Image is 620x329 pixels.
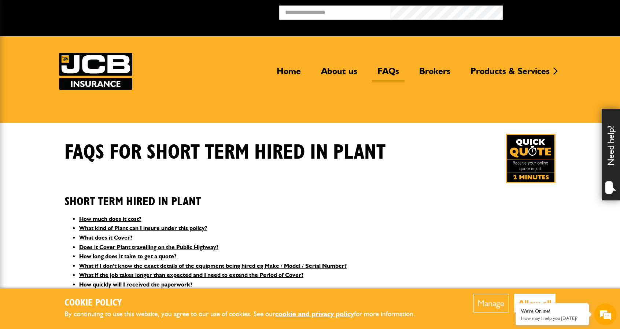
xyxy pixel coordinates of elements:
[79,215,141,222] a: How much does it cost?
[64,297,427,309] h2: Cookie Policy
[521,308,583,314] div: We're Online!
[473,294,509,313] button: Manage
[59,53,132,90] img: JCB Insurance Services logo
[275,310,354,318] a: cookie and privacy policy
[79,225,207,232] a: What kind of Plant can I insure under this policy?
[79,281,192,288] a: How quickly will I received the paperwork?
[414,66,456,82] a: Brokers
[79,253,176,260] a: How long does it take to get a quote?
[64,184,556,208] h2: Short Term Hired In Plant
[506,134,556,183] a: Get your insurance quote in just 2-minutes
[79,262,347,269] a: What if I don’t know the exact details of the equipment being hired eg Make / Model / Serial Number?
[372,66,405,82] a: FAQs
[64,140,385,165] h1: FAQS for Short Term Hired In Plant
[602,109,620,200] div: Need help?
[521,315,583,321] p: How may I help you today?
[503,5,615,17] button: Broker Login
[514,294,556,313] button: Allow all
[79,234,132,241] a: What does it Cover?
[506,134,556,183] img: Quick Quote
[465,66,555,82] a: Products & Services
[315,66,363,82] a: About us
[79,271,303,278] a: What if the job takes longer than expected and I need to extend the Period of Cover?
[59,53,132,90] a: JCB Insurance Services
[79,244,218,251] a: Does it Cover Plant travelling on the Public Highway?
[271,66,306,82] a: Home
[64,308,427,320] p: By continuing to use this website, you agree to our use of cookies. See our for more information.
